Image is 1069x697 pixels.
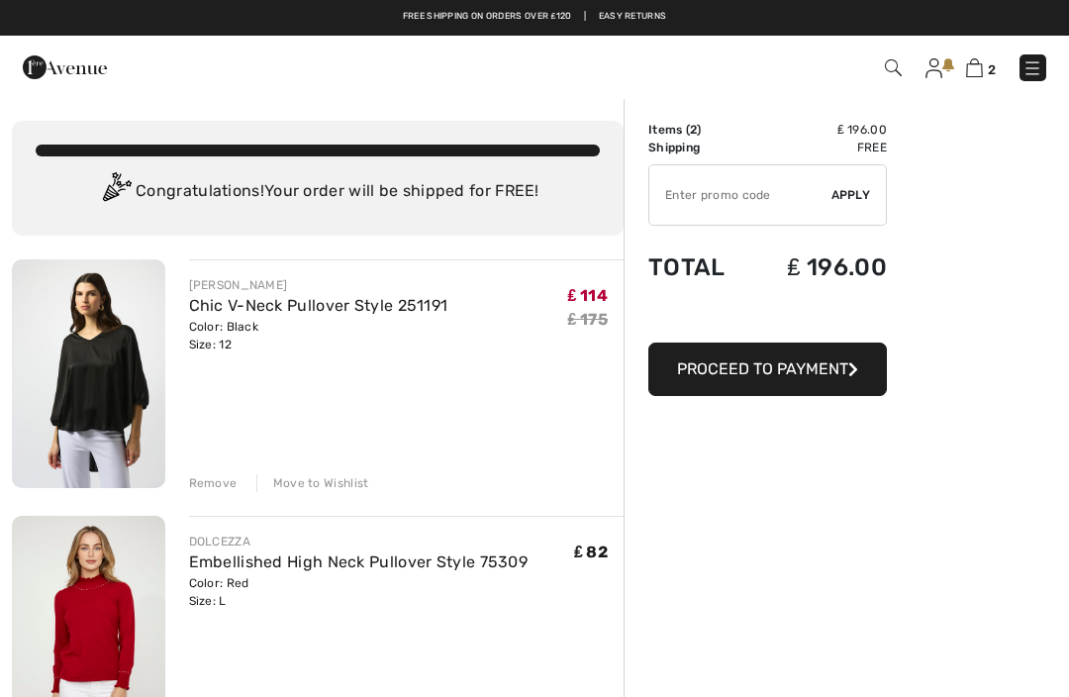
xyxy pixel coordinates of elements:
a: 2 [966,55,996,79]
span: 2 [690,123,697,137]
img: Search [885,59,902,76]
span: ₤ 114 [568,286,608,305]
div: DOLCEZZA [189,533,529,550]
td: Shipping [648,139,752,156]
a: Embellished High Neck Pullover Style 75309 [189,552,529,571]
img: 1ère Avenue [23,48,107,87]
img: Congratulation2.svg [96,172,136,212]
div: Color: Black Size: 12 [189,318,448,353]
div: Remove [189,474,238,492]
img: Chic V-Neck Pullover Style 251191 [12,259,165,488]
div: Color: Red Size: L [189,574,529,610]
input: Promo code [649,165,831,225]
span: Apply [831,186,871,204]
button: Proceed to Payment [648,343,887,396]
td: Free [752,139,887,156]
img: Menu [1022,58,1042,78]
div: Move to Wishlist [256,474,369,492]
span: Proceed to Payment [677,359,848,378]
td: ₤ 196.00 [752,234,887,301]
span: 2 [988,62,996,77]
a: 1ère Avenue [23,56,107,75]
a: Easy Returns [599,10,667,24]
div: Congratulations! Your order will be shipped for FREE! [36,172,600,212]
iframe: PayPal [648,301,887,336]
img: My Info [925,58,942,78]
div: [PERSON_NAME] [189,276,448,294]
td: ₤ 196.00 [752,121,887,139]
s: ₤ 175 [568,310,608,329]
span: | [584,10,586,24]
td: Total [648,234,752,301]
td: Items ( ) [648,121,752,139]
a: Free shipping on orders over ₤120 [403,10,572,24]
a: Chic V-Neck Pullover Style 251191 [189,296,448,315]
span: ₤ 82 [574,543,608,561]
img: Shopping Bag [966,58,983,77]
